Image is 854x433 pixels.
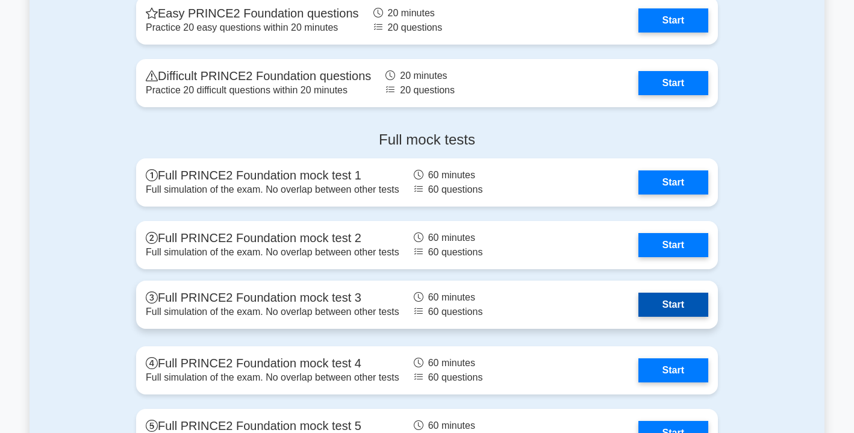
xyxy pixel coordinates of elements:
a: Start [638,170,708,195]
a: Start [638,8,708,33]
a: Start [638,358,708,382]
h4: Full mock tests [136,131,718,149]
a: Start [638,233,708,257]
a: Start [638,293,708,317]
a: Start [638,71,708,95]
